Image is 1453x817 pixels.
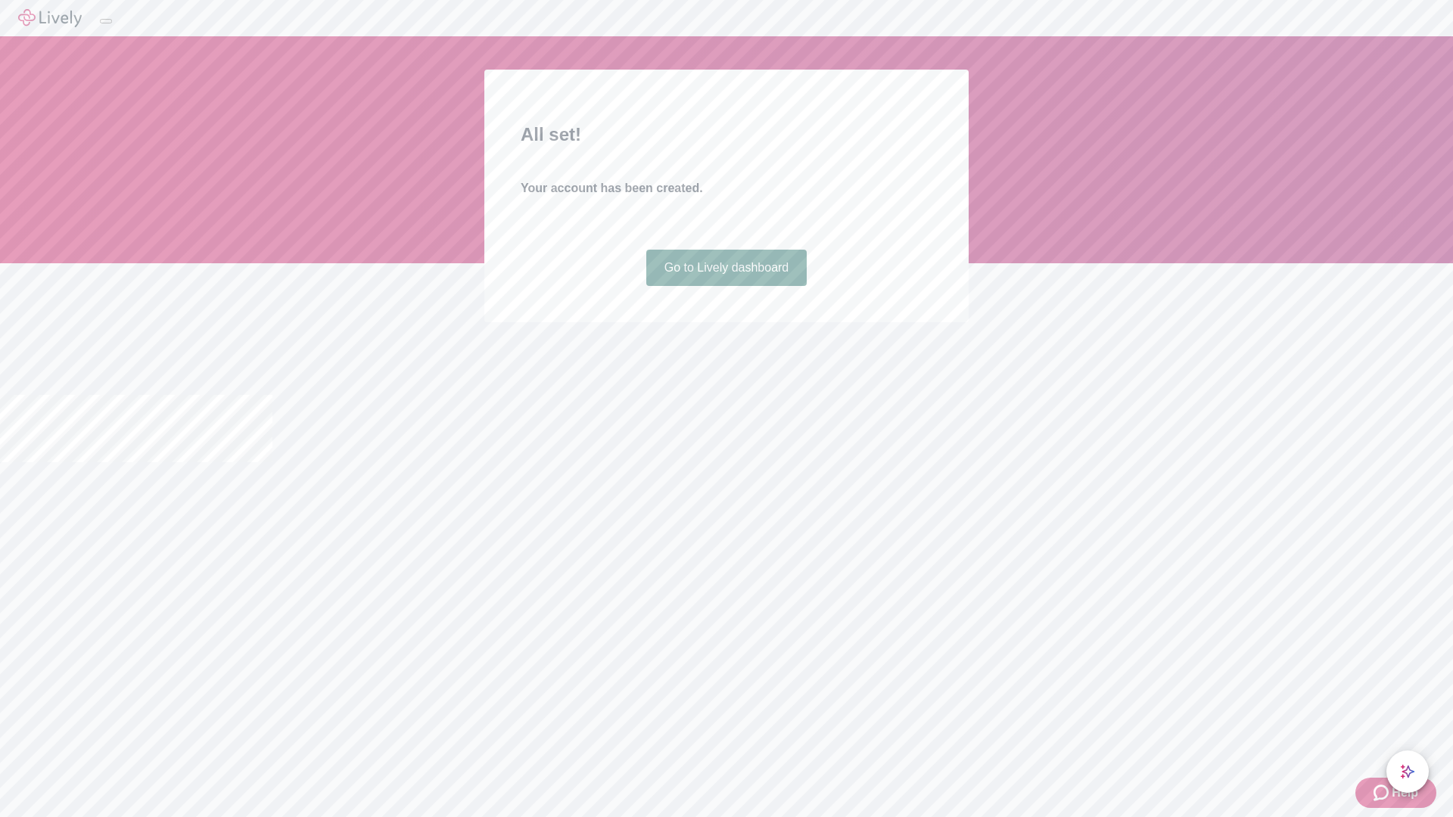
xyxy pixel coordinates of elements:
[1374,784,1392,802] svg: Zendesk support icon
[1400,764,1415,779] svg: Lively AI Assistant
[1386,750,1429,793] button: chat
[646,250,807,286] a: Go to Lively dashboard
[521,179,932,197] h4: Your account has been created.
[100,19,112,23] button: Log out
[18,9,82,27] img: Lively
[1392,784,1418,802] span: Help
[521,121,932,148] h2: All set!
[1355,778,1436,808] button: Zendesk support iconHelp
